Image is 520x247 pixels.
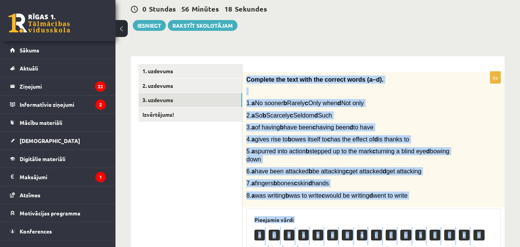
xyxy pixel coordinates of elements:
[342,230,353,240] p: D
[327,136,331,143] b: c
[327,230,338,240] p: B
[369,192,373,199] b: d
[10,59,106,77] a: Aktuāli
[95,81,106,92] i: 22
[263,112,266,119] b: b
[251,168,255,175] b: a
[20,119,62,126] span: Mācību materiāli
[246,192,408,199] span: 8. was writing was to write would be writing went to write
[10,222,106,240] a: Konferences
[142,4,146,13] span: 0
[415,230,426,240] p: A
[313,124,316,131] b: c
[10,168,106,186] a: Maksājumi1
[20,96,106,113] legend: Informatīvie ziņojumi
[288,136,292,143] b: b
[246,112,332,119] span: 2. So Scarcely Seldom Such
[139,108,242,122] a: Izvērtējums!
[386,230,396,240] p: C
[309,168,313,175] b: b
[444,230,455,240] p: C
[168,20,237,31] a: Rakstīt skolotājam
[10,96,106,113] a: Informatīvie ziņojumi2
[338,100,341,106] b: d
[251,136,255,143] b: a
[95,99,106,110] i: 2
[298,230,309,240] p: A
[426,148,430,155] b: d
[246,76,384,83] span: Complete the text with the correct words (a–d).
[400,230,411,240] p: D
[10,41,106,59] a: Sākums
[371,230,382,240] p: C
[139,64,242,78] a: 1. uzdevums
[224,4,232,13] span: 18
[490,71,501,84] p: 8p
[251,148,255,155] b: a
[246,168,421,175] span: 6. have been attacked be attacking get attacked get attacking
[139,79,242,93] a: 2. uzdevums
[20,65,38,72] span: Aktuāli
[305,100,308,106] b: c
[235,4,267,13] span: Sekundes
[283,100,287,106] b: b
[357,230,367,240] p: A
[313,230,323,240] p: B
[254,230,265,240] p: A
[20,47,39,54] span: Sākums
[430,230,440,240] p: C
[251,180,255,187] b: a
[246,180,329,187] span: 7. fingers bones skin hands
[251,100,255,106] b: a
[280,124,284,131] b: b
[8,13,70,33] a: Rīgas 1. Tālmācības vidusskola
[251,112,255,119] b: a
[306,148,309,155] b: b
[290,112,293,119] b: c
[473,230,485,240] p: D
[20,77,106,95] legend: Ziņojumi
[20,155,65,162] span: Digitālie materiāli
[10,132,106,150] a: [DEMOGRAPHIC_DATA]
[20,137,80,144] span: [DEMOGRAPHIC_DATA]
[10,114,106,131] a: Mācību materiāli
[181,4,189,13] span: 56
[372,148,376,155] b: c
[285,192,289,199] b: b
[246,148,449,163] span: 5. spurred into action stepped up to the mark turning a blind eye bowing down
[10,186,106,204] a: Atzīmes
[251,192,255,199] b: a
[149,4,176,13] span: Stundas
[192,4,219,13] span: Minūtes
[314,112,318,119] b: d
[251,124,255,131] b: a
[139,93,242,107] a: 3. uzdevums
[346,168,349,175] b: c
[459,230,470,240] p: B
[374,136,378,143] b: d
[20,228,52,235] span: Konferences
[20,210,80,217] span: Motivācijas programma
[133,20,166,31] button: Iesniegt
[20,168,106,186] legend: Maksājumi
[383,168,386,175] b: d
[254,217,493,223] h3: Pieejamie vārdi
[269,230,280,240] p: D
[284,230,294,240] p: B
[95,172,106,182] i: 1
[294,180,298,187] b: c
[322,192,325,199] b: c
[246,136,409,143] span: 4. gives rise to owes itself to has the effect of is thanks to
[246,124,373,131] span: 3. of having have been having been to have
[273,180,277,187] b: b
[20,192,40,198] span: Atzīmes
[10,150,106,168] a: Digitālie materiāli
[349,124,353,131] b: d
[10,204,106,222] a: Motivācijas programma
[246,100,364,106] span: 1. No sooner Rarely Only when Not only
[308,180,312,187] b: d
[10,77,106,95] a: Ziņojumi22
